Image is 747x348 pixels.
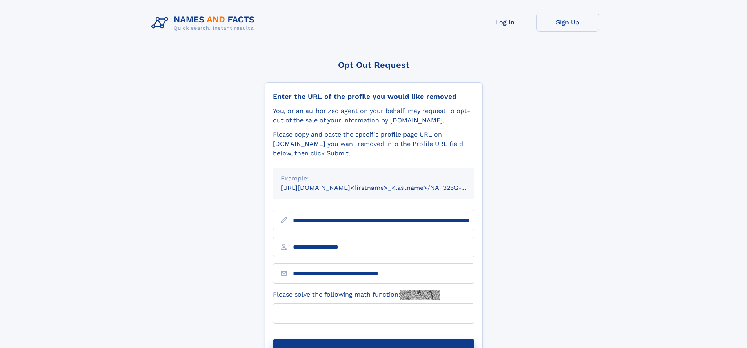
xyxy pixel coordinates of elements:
[265,60,483,70] div: Opt Out Request
[273,92,474,101] div: Enter the URL of the profile you would like removed
[273,130,474,158] div: Please copy and paste the specific profile page URL on [DOMAIN_NAME] you want removed into the Pr...
[273,290,440,300] label: Please solve the following math function:
[474,13,536,32] a: Log In
[281,174,467,183] div: Example:
[536,13,599,32] a: Sign Up
[148,13,261,34] img: Logo Names and Facts
[281,184,489,191] small: [URL][DOMAIN_NAME]<firstname>_<lastname>/NAF325G-xxxxxxxx
[273,106,474,125] div: You, or an authorized agent on your behalf, may request to opt-out of the sale of your informatio...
